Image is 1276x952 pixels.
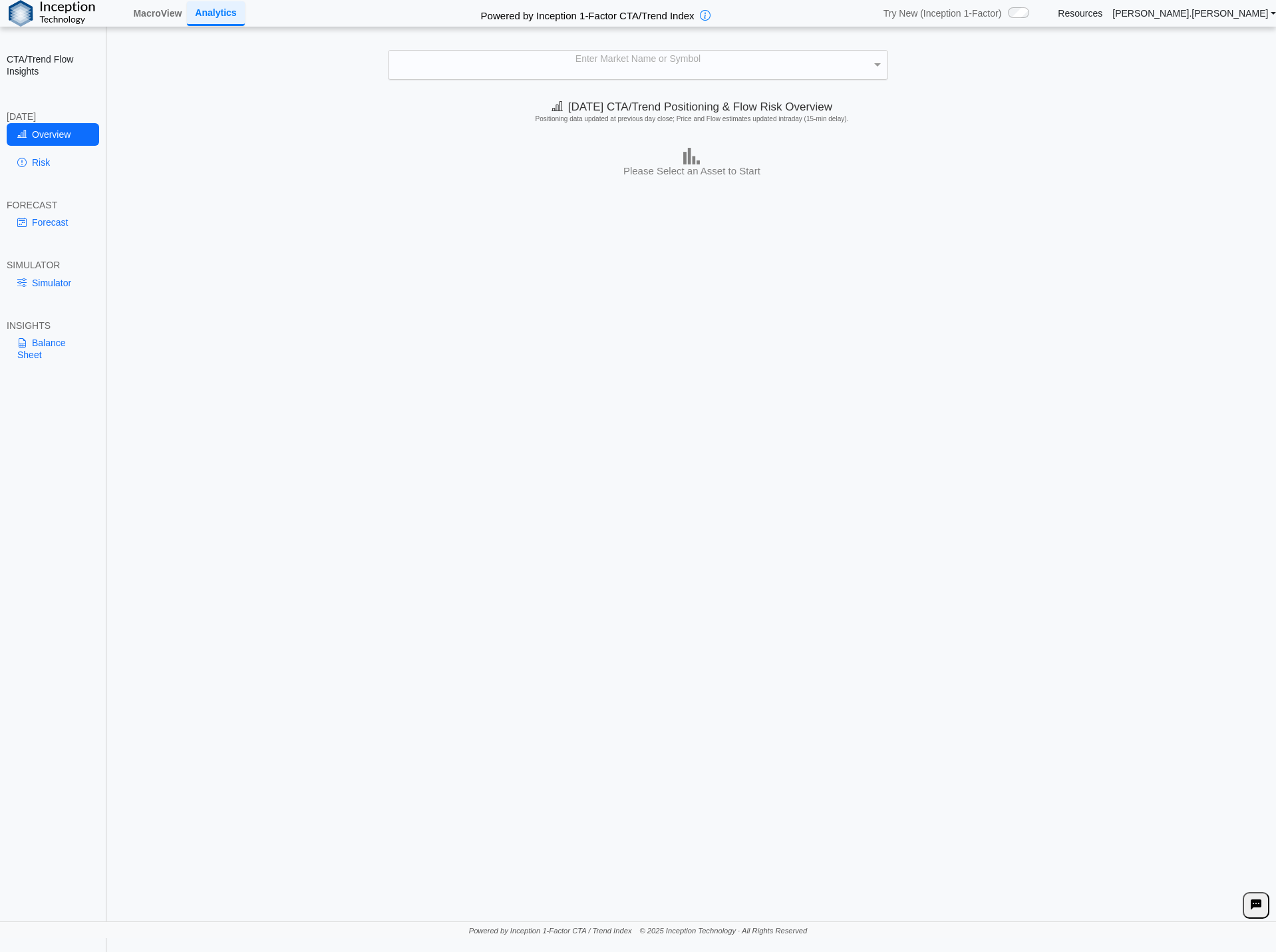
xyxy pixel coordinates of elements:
a: Forecast [7,211,99,234]
a: Overview [7,123,99,146]
div: INSIGHTS [7,320,99,332]
div: Enter Market Name or Symbol [389,51,887,79]
h3: Please Select an Asset to Start [111,164,1273,178]
span: Try New (Inception 1-Factor) [883,7,1002,19]
div: SIMULATOR [7,259,99,271]
a: Balance Sheet [7,332,99,366]
div: [DATE] [7,111,99,122]
div: FORECAST [7,199,99,211]
h2: Powered by Inception 1-Factor CTA/Trend Index [476,4,700,23]
img: bar-chart.png [683,148,700,164]
a: Simulator [7,272,99,294]
a: Analytics [187,1,244,26]
a: MacroView [128,2,187,25]
a: Resources [1058,7,1102,19]
h5: Positioning data updated at previous day close; Price and Flow estimates updated intraday (15-min... [114,115,1271,123]
a: [PERSON_NAME].[PERSON_NAME] [1112,7,1276,19]
span: [DATE] CTA/Trend Positioning & Flow Risk Overview [552,101,832,113]
h2: CTA/Trend Flow Insights [7,53,99,77]
a: Risk [7,151,99,174]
